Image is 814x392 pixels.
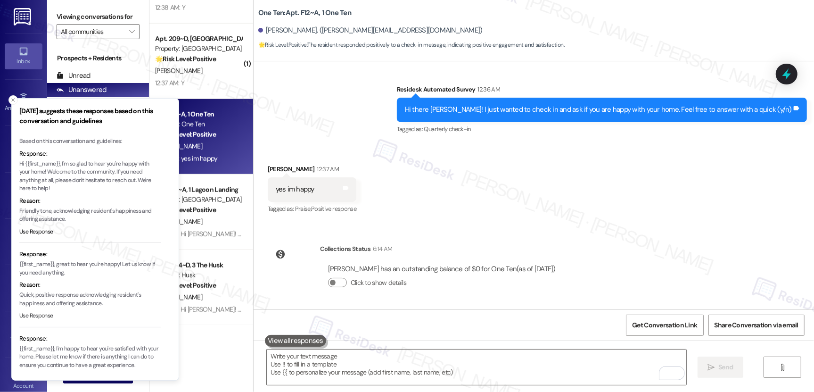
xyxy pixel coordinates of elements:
span: Praise , [295,205,311,213]
button: Share Conversation via email [708,315,805,336]
a: Templates • [5,322,42,347]
b: One Ten: Apt. F12~A, 1 One Ten [258,8,351,18]
div: Tagged as: [268,202,356,216]
div: Response: [19,250,161,259]
div: 12:37 AM: yes im happy [155,154,218,163]
span: : The resident responded positively to a check-in message, indicating positive engagement and sat... [258,40,564,50]
button: Close toast [8,95,18,105]
div: [PERSON_NAME] has an outstanding balance of $0 for One Ten (as of [DATE]) [328,264,556,274]
div: Residesk Automated Survey [397,84,807,98]
div: Property: [GEOGRAPHIC_DATA] [155,44,242,54]
strong: 🌟 Risk Level: Positive [155,206,216,214]
div: Reason: [19,196,161,206]
p: {{first_name}}, I'm happy to hear you're satisfied with your home. Please let me know if there is... [19,345,161,370]
label: Viewing conversations for [57,9,140,24]
div: Hi there [PERSON_NAME]! I just wanted to check in and ask if you are happy with your home. Feel f... [405,105,792,115]
p: Quick, positive response acknowledging resident's happiness and offering assistance. [19,291,161,308]
label: Click to show details [351,278,406,288]
div: 12:37 AM [314,164,339,174]
textarea: To enrich screen reader interactions, please activate Accessibility in Grammarly extension settings [267,350,686,385]
i:  [779,364,786,371]
div: Unread [57,71,90,81]
strong: 🌟 Risk Level: Positive [155,130,216,139]
span: [PERSON_NAME] [155,217,202,226]
div: [PERSON_NAME]. ([PERSON_NAME][EMAIL_ADDRESS][DOMAIN_NAME]) [258,25,483,35]
div: Apt. 210~A, 1 Lagoon Landing [155,185,242,195]
div: 12:36 AM [476,84,501,94]
p: {{first_name}}, great to hear you're happy! Let us know if you need anything. [19,260,161,277]
span: Send [718,362,733,372]
button: Use Response [19,312,53,320]
div: yes im happy [276,184,314,194]
div: Collections Status [320,244,370,254]
button: Get Conversation Link [626,315,703,336]
div: 12:37 AM: Y [155,79,184,87]
span: [PERSON_NAME] [155,293,202,301]
div: Property: Husk [155,270,242,280]
div: Unanswered [57,85,107,95]
div: Reason: [19,280,161,290]
span: [PERSON_NAME] [155,142,202,150]
strong: 🌟 Risk Level: Positive [258,41,307,49]
a: Inbox [5,43,42,69]
div: Apt. F12~A, 1 One Ten [155,109,242,119]
button: Send [698,357,743,378]
span: Positive response [311,205,356,213]
div: Property: [GEOGRAPHIC_DATA] [155,195,242,205]
div: [PERSON_NAME] [268,164,356,177]
div: Apt. 3104~D, 3 The Husk [155,260,242,270]
h3: [DATE] suggests these responses based on this conversation and guidelines [19,106,161,126]
strong: 🌟 Risk Level: Positive [155,281,216,290]
strong: 🌟 Risk Level: Positive [155,55,216,63]
i:  [129,28,134,35]
a: Buildings [5,229,42,254]
p: Friendly tone, acknowledging resident's happiness and offering assistance. [19,207,161,224]
img: ResiDesk Logo [14,8,33,25]
p: Hi {{first_name}}, I'm so glad to hear you're happy with your home! Welcome to the community. If ... [19,160,161,193]
div: Tagged as: [397,122,807,136]
a: Site Visit • [5,136,42,162]
span: Quarterly check-in [424,125,471,133]
div: Prospects + Residents [47,53,149,63]
div: Property: One Ten [155,119,242,129]
span: Share Conversation via email [715,320,798,330]
i:  [707,364,715,371]
div: 6:14 AM [370,244,392,254]
div: Response: [19,149,161,158]
div: Apt. 209~D, [GEOGRAPHIC_DATA] [155,34,242,44]
div: Response: [19,334,161,343]
span: Get Conversation Link [632,320,697,330]
input: All communities [61,24,124,39]
span: [PERSON_NAME] [155,67,202,75]
a: Leads [5,275,42,301]
div: 12:38 AM: Y [155,3,185,12]
div: Based on this conversation and guidelines: [19,137,161,146]
a: Insights • [5,183,42,208]
button: Use Response [19,228,53,236]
